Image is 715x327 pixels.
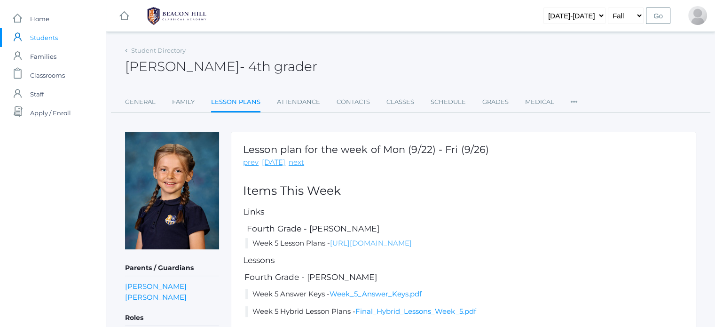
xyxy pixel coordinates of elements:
li: Week 5 Answer Keys - [245,289,684,300]
h5: Fourth Grade - [PERSON_NAME] [243,273,684,282]
a: Family [172,93,195,112]
a: Lesson Plans [211,93,260,113]
div: Alison Little [688,6,707,25]
img: Savannah Little [125,132,219,249]
a: Student Directory [131,47,186,54]
span: Families [30,47,56,66]
a: Final_Hybrid_Lessons_Week_5.pdf [355,307,476,316]
h1: Lesson plan for the week of Mon (9/22) - Fri (9/26) [243,144,489,155]
a: next [289,157,304,168]
li: Week 5 Lesson Plans - [245,238,684,249]
span: Students [30,28,58,47]
h5: Links [243,207,684,216]
h5: Lessons [243,256,684,265]
h5: Roles [125,310,219,326]
a: Week_5_Answer_Keys.pdf [330,289,422,298]
img: 1_BHCALogos-05.png [141,4,212,28]
a: Attendance [277,93,320,112]
h2: [PERSON_NAME] [125,59,317,74]
span: Staff [30,85,44,104]
h5: Parents / Guardians [125,260,219,276]
h2: Items This Week [243,184,684,198]
li: Week 5 Hybrid Lesson Plans - [245,306,684,317]
a: Classes [386,93,414,112]
a: Grades [482,93,509,112]
a: Contacts [337,93,370,112]
a: Schedule [431,93,466,112]
h5: Fourth Grade - [PERSON_NAME] [245,224,684,233]
input: Go [646,8,670,24]
a: prev [243,157,259,168]
span: Classrooms [30,66,65,85]
a: [PERSON_NAME] [125,281,187,292]
a: [DATE] [262,157,285,168]
span: Apply / Enroll [30,104,71,122]
span: Home [30,9,49,28]
span: - 4th grader [240,58,317,74]
a: General [125,93,156,112]
a: Medical [525,93,554,112]
a: [PERSON_NAME] [125,292,187,303]
a: [URL][DOMAIN_NAME] [330,239,412,247]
